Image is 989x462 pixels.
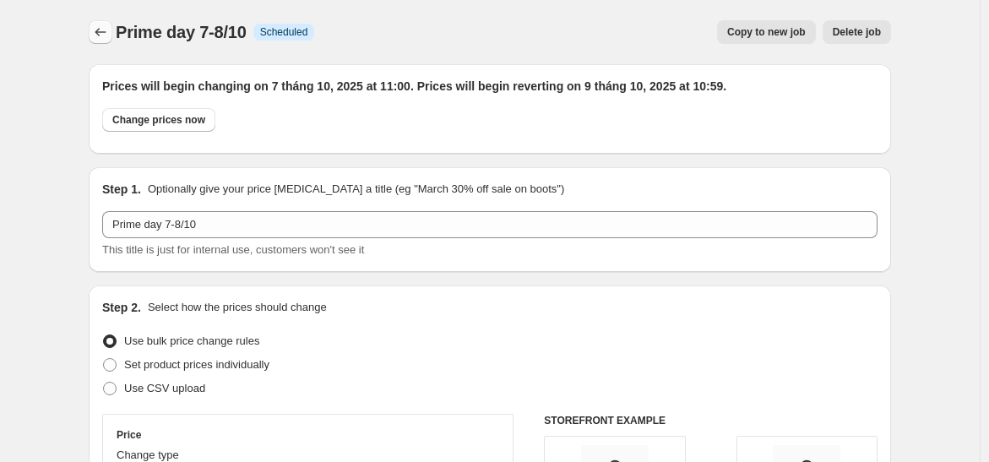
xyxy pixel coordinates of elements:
[727,25,806,39] span: Copy to new job
[260,25,308,39] span: Scheduled
[89,20,112,44] button: Price change jobs
[102,243,364,256] span: This title is just for internal use, customers won't see it
[102,78,878,95] h2: Prices will begin changing on 7 tháng 10, 2025 at 11:00. Prices will begin reverting on 9 tháng 1...
[117,448,179,461] span: Change type
[102,181,141,198] h2: Step 1.
[544,414,878,427] h6: STOREFRONT EXAMPLE
[102,211,878,238] input: 30% off holiday sale
[102,108,215,132] button: Change prices now
[116,23,247,41] span: Prime day 7-8/10
[148,181,564,198] p: Optionally give your price [MEDICAL_DATA] a title (eg "March 30% off sale on boots")
[124,382,205,394] span: Use CSV upload
[823,20,891,44] button: Delete job
[112,113,205,127] span: Change prices now
[102,299,141,316] h2: Step 2.
[117,428,141,442] h3: Price
[148,299,327,316] p: Select how the prices should change
[717,20,816,44] button: Copy to new job
[833,25,881,39] span: Delete job
[124,334,259,347] span: Use bulk price change rules
[124,358,269,371] span: Set product prices individually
